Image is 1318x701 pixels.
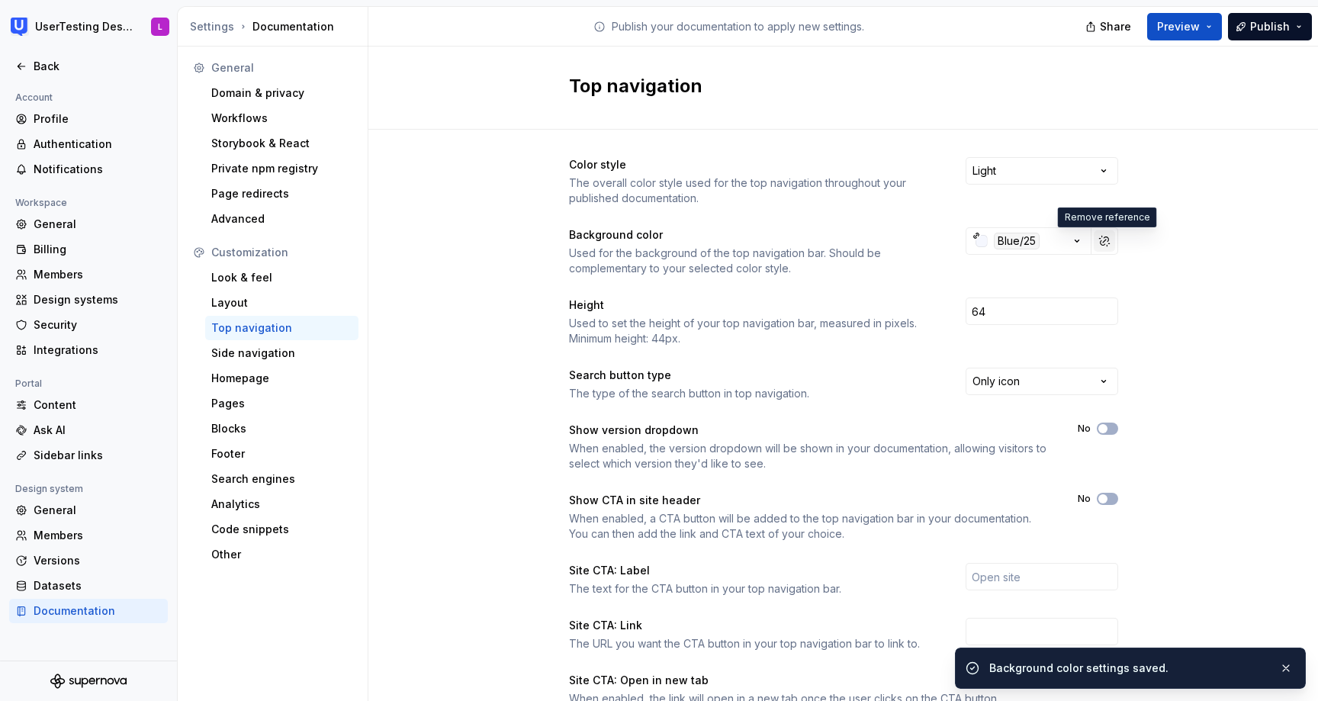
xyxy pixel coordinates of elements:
[34,342,162,358] div: Integrations
[994,233,1040,249] div: Blue/25
[1147,13,1222,40] button: Preview
[205,291,358,315] a: Layout
[211,111,352,126] div: Workflows
[211,320,352,336] div: Top navigation
[9,574,168,598] a: Datasets
[9,237,168,262] a: Billing
[205,467,358,491] a: Search engines
[569,157,938,172] div: Color style
[205,366,358,391] a: Homepage
[9,194,73,212] div: Workspace
[205,81,358,105] a: Domain & privacy
[34,603,162,619] div: Documentation
[34,317,162,333] div: Security
[34,578,162,593] div: Datasets
[9,88,59,107] div: Account
[205,182,358,206] a: Page redirects
[1058,207,1157,227] div: Remove reference
[34,217,162,232] div: General
[569,441,1050,471] div: When enabled, the version dropdown will be shown in your documentation, allowing visitors to sele...
[569,673,1050,688] div: Site CTA: Open in new tab
[211,371,352,386] div: Homepage
[34,137,162,152] div: Authentication
[569,618,938,633] div: Site CTA: Link
[211,136,352,151] div: Storybook & React
[9,523,168,548] a: Members
[569,74,1100,98] h2: Top navigation
[34,448,162,463] div: Sidebar links
[569,368,938,383] div: Search button type
[569,175,938,206] div: The overall color style used for the top navigation throughout your published documentation.
[211,396,352,411] div: Pages
[211,270,352,285] div: Look & feel
[9,498,168,523] a: General
[211,85,352,101] div: Domain & privacy
[211,161,352,176] div: Private npm registry
[569,423,1050,438] div: Show version dropdown
[205,517,358,542] a: Code snippets
[569,493,1050,508] div: Show CTA in site header
[205,316,358,340] a: Top navigation
[9,443,168,468] a: Sidebar links
[9,548,168,573] a: Versions
[34,503,162,518] div: General
[211,471,352,487] div: Search engines
[9,54,168,79] a: Back
[34,553,162,568] div: Versions
[205,265,358,290] a: Look & feel
[205,492,358,516] a: Analytics
[9,393,168,417] a: Content
[9,599,168,623] a: Documentation
[211,295,352,310] div: Layout
[211,547,352,562] div: Other
[11,18,29,36] img: 41adf70f-fc1c-4662-8e2d-d2ab9c673b1b.png
[34,528,162,543] div: Members
[9,418,168,442] a: Ask AI
[34,242,162,257] div: Billing
[35,19,133,34] div: UserTesting Design System
[1078,423,1091,435] label: No
[1157,19,1200,34] span: Preview
[211,211,352,227] div: Advanced
[569,386,938,401] div: The type of the search button in top navigation.
[9,212,168,236] a: General
[9,338,168,362] a: Integrations
[205,207,358,231] a: Advanced
[205,156,358,181] a: Private npm registry
[34,292,162,307] div: Design systems
[205,131,358,156] a: Storybook & React
[9,288,168,312] a: Design systems
[211,60,352,76] div: General
[50,674,127,689] svg: Supernova Logo
[34,267,162,282] div: Members
[569,563,938,578] div: Site CTA: Label
[966,563,1118,590] input: Open site
[1100,19,1131,34] span: Share
[569,636,938,651] div: The URL you want the CTA button in your top navigation bar to link to.
[211,522,352,537] div: Code snippets
[569,246,938,276] div: Used for the background of the top navigation bar. Should be complementary to your selected color...
[569,227,938,243] div: Background color
[190,19,234,34] button: Settings
[9,107,168,131] a: Profile
[211,421,352,436] div: Blocks
[34,162,162,177] div: Notifications
[205,542,358,567] a: Other
[9,132,168,156] a: Authentication
[1250,19,1290,34] span: Publish
[9,480,89,498] div: Design system
[205,341,358,365] a: Side navigation
[205,442,358,466] a: Footer
[211,346,352,361] div: Side navigation
[9,262,168,287] a: Members
[9,375,48,393] div: Portal
[34,397,162,413] div: Content
[1228,13,1312,40] button: Publish
[211,245,352,260] div: Customization
[569,297,938,313] div: Height
[9,157,168,182] a: Notifications
[205,391,358,416] a: Pages
[205,106,358,130] a: Workflows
